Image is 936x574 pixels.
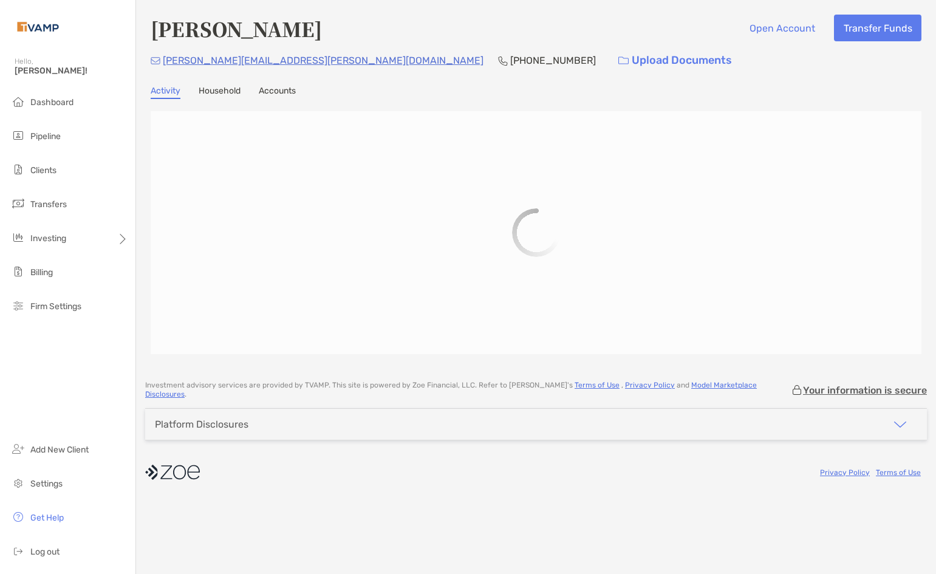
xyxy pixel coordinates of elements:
span: Settings [30,479,63,489]
a: Accounts [259,86,296,99]
button: Transfer Funds [834,15,921,41]
a: Upload Documents [610,47,740,73]
span: Dashboard [30,97,73,108]
span: Clients [30,165,56,176]
a: Terms of Use [575,381,620,389]
span: Billing [30,267,53,278]
a: Privacy Policy [625,381,675,389]
p: [PHONE_NUMBER] [510,53,596,68]
img: company logo [145,459,200,486]
img: firm-settings icon [11,298,26,313]
span: Add New Client [30,445,89,455]
img: investing icon [11,230,26,245]
div: Platform Disclosures [155,419,248,430]
a: Model Marketplace Disclosures [145,381,757,398]
p: [PERSON_NAME][EMAIL_ADDRESS][PERSON_NAME][DOMAIN_NAME] [163,53,483,68]
p: Investment advisory services are provided by TVAMP . This site is powered by Zoe Financial, LLC. ... [145,381,791,399]
img: Zoe Logo [15,5,61,49]
img: icon arrow [893,417,907,432]
h4: [PERSON_NAME] [151,15,322,43]
img: settings icon [11,476,26,490]
span: Log out [30,547,60,557]
img: button icon [618,56,629,65]
button: Open Account [740,15,824,41]
img: clients icon [11,162,26,177]
a: Activity [151,86,180,99]
span: Transfers [30,199,67,210]
img: add_new_client icon [11,442,26,456]
img: Phone Icon [498,56,508,66]
span: Investing [30,233,66,244]
img: logout icon [11,544,26,558]
img: transfers icon [11,196,26,211]
img: get-help icon [11,510,26,524]
img: dashboard icon [11,94,26,109]
img: pipeline icon [11,128,26,143]
span: Firm Settings [30,301,81,312]
span: [PERSON_NAME]! [15,66,128,76]
a: Terms of Use [876,468,921,477]
span: Get Help [30,513,64,523]
a: Household [199,86,241,99]
img: Email Icon [151,57,160,64]
img: billing icon [11,264,26,279]
span: Pipeline [30,131,61,142]
a: Privacy Policy [820,468,870,477]
p: Your information is secure [803,384,927,396]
